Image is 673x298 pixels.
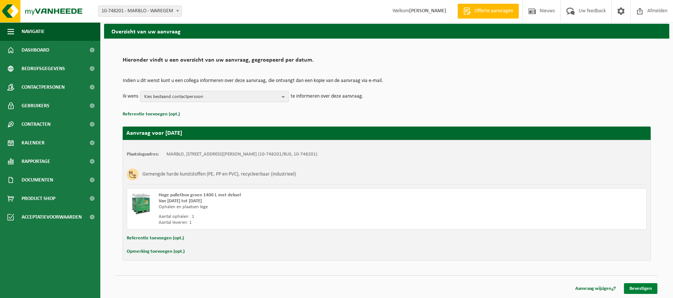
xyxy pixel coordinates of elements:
span: Contracten [22,115,51,134]
span: Navigatie [22,22,45,41]
div: Aantal leveren: 1 [159,220,415,226]
span: Kalender [22,134,45,152]
span: Contactpersonen [22,78,65,96]
a: Aanvraag wijzigen [570,283,622,294]
div: Aantal ophalen : 1 [159,214,415,220]
span: Acceptatievoorwaarden [22,208,82,226]
a: Offerte aanvragen [457,4,519,19]
div: Ophalen en plaatsen lege [159,204,415,210]
button: Kies bestaand contactpersoon [140,91,289,102]
button: Opmerking toevoegen (opt.) [127,247,185,256]
button: Referentie toevoegen (opt.) [127,233,184,243]
span: Dashboard [22,41,49,59]
p: te informeren over deze aanvraag. [291,91,363,102]
h2: Hieronder vindt u een overzicht van uw aanvraag, gegroepeerd per datum. [123,57,651,67]
span: Bedrijfsgegevens [22,59,65,78]
span: Documenten [22,171,53,189]
span: Product Shop [22,189,55,208]
strong: Aanvraag voor [DATE] [126,130,182,136]
a: Bevestigen [624,283,657,294]
span: 10-748201 - MARBLO - WAREGEM [98,6,182,17]
span: Kies bestaand contactpersoon [144,91,279,102]
span: Rapportage [22,152,50,171]
span: Offerte aanvragen [473,7,515,15]
span: 10-748201 - MARBLO - WAREGEM [98,6,181,16]
h2: Overzicht van uw aanvraag [104,24,669,38]
p: Ik wens [123,91,138,102]
button: Referentie toevoegen (opt.) [123,109,180,119]
p: Indien u dit wenst kunt u een collega informeren over deze aanvraag, die ontvangt dan een kopie v... [123,78,651,83]
img: PB-HB-1400-HPE-GN-11.png [131,192,151,215]
strong: [PERSON_NAME] [409,8,446,14]
span: Hoge palletbox groen 1400 L met deksel [159,193,241,197]
h3: Gemengde harde kunststoffen (PE, PP en PVC), recycleerbaar (industrieel) [142,168,296,180]
span: Gebruikers [22,96,49,115]
td: MARBLO, [STREET_ADDRESS][PERSON_NAME] (10-748201/BUS, 10-748201) [166,151,317,157]
strong: Plaatsingsadres: [127,152,159,157]
strong: Van [DATE] tot [DATE] [159,199,202,203]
